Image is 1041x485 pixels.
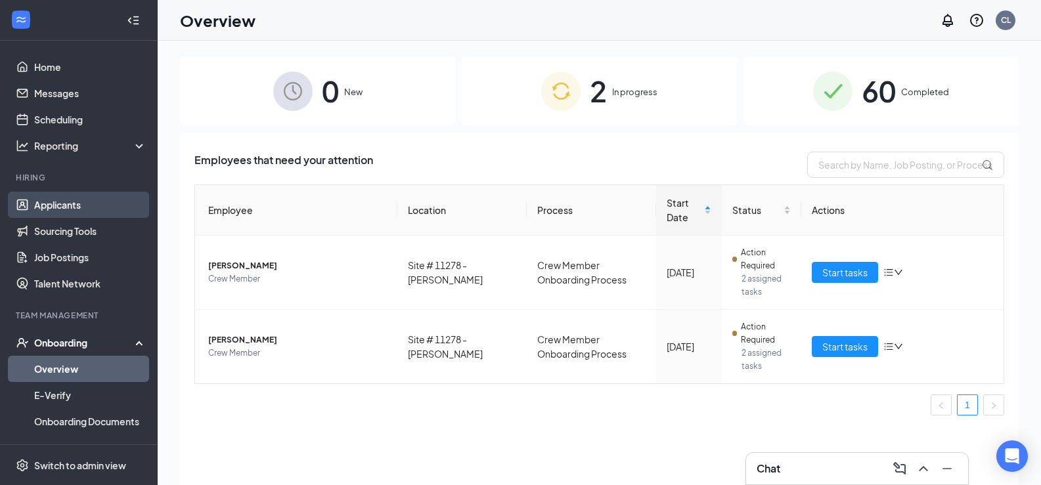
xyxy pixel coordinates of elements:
[957,394,978,415] li: 1
[34,459,126,472] div: Switch to admin view
[983,394,1004,415] li: Next Page
[34,382,146,408] a: E-Verify
[892,461,908,476] svg: ComposeMessage
[889,458,910,479] button: ComposeMessage
[34,336,135,349] div: Onboarding
[931,394,952,415] button: left
[741,246,791,272] span: Action Required
[34,218,146,244] a: Sourcing Tools
[34,106,146,133] a: Scheduling
[34,408,146,434] a: Onboarding Documents
[822,265,868,280] span: Start tasks
[208,333,387,347] span: [PERSON_NAME]
[983,394,1004,415] button: right
[667,196,701,224] span: Start Date
[180,9,255,32] h1: Overview
[16,459,29,472] svg: Settings
[937,458,958,479] button: Minimize
[939,461,955,476] svg: Minimize
[527,310,656,383] td: Crew Member Onboarding Process
[34,434,146,461] a: Activity log
[969,12,985,28] svg: QuestionInfo
[742,272,791,299] span: 2 assigned tasks
[195,185,397,236] th: Employee
[812,262,878,283] button: Start tasks
[590,68,607,114] span: 2
[937,402,945,410] span: left
[940,12,956,28] svg: Notifications
[801,185,1004,236] th: Actions
[990,402,998,410] span: right
[16,336,29,349] svg: UserCheck
[14,13,28,26] svg: WorkstreamLogo
[757,461,780,476] h3: Chat
[958,395,977,415] a: 1
[208,347,387,360] span: Crew Member
[996,440,1028,472] div: Open Intercom Messenger
[916,461,931,476] svg: ChevronUp
[397,310,527,383] td: Site # 11278 - [PERSON_NAME]
[527,236,656,310] td: Crew Member Onboarding Process
[742,347,791,373] span: 2 assigned tasks
[34,139,147,152] div: Reporting
[807,152,1004,178] input: Search by Name, Job Posting, or Process
[34,356,146,382] a: Overview
[894,268,903,277] span: down
[741,320,791,347] span: Action Required
[862,68,896,114] span: 60
[34,270,146,297] a: Talent Network
[397,236,527,310] td: Site # 11278 - [PERSON_NAME]
[667,339,711,354] div: [DATE]
[16,139,29,152] svg: Analysis
[612,85,657,98] span: In progress
[397,185,527,236] th: Location
[16,310,144,321] div: Team Management
[894,342,903,351] span: down
[822,339,868,354] span: Start tasks
[901,85,949,98] span: Completed
[667,265,711,280] div: [DATE]
[322,68,339,114] span: 0
[883,267,894,278] span: bars
[127,14,140,27] svg: Collapse
[16,172,144,183] div: Hiring
[722,185,801,236] th: Status
[931,394,952,415] li: Previous Page
[344,85,363,98] span: New
[34,192,146,218] a: Applicants
[527,185,656,236] th: Process
[812,336,878,357] button: Start tasks
[208,259,387,272] span: [PERSON_NAME]
[208,272,387,285] span: Crew Member
[194,152,373,178] span: Employees that need your attention
[913,458,934,479] button: ChevronUp
[732,203,781,217] span: Status
[34,54,146,80] a: Home
[1001,14,1011,26] div: CL
[883,341,894,352] span: bars
[34,80,146,106] a: Messages
[34,244,146,270] a: Job Postings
